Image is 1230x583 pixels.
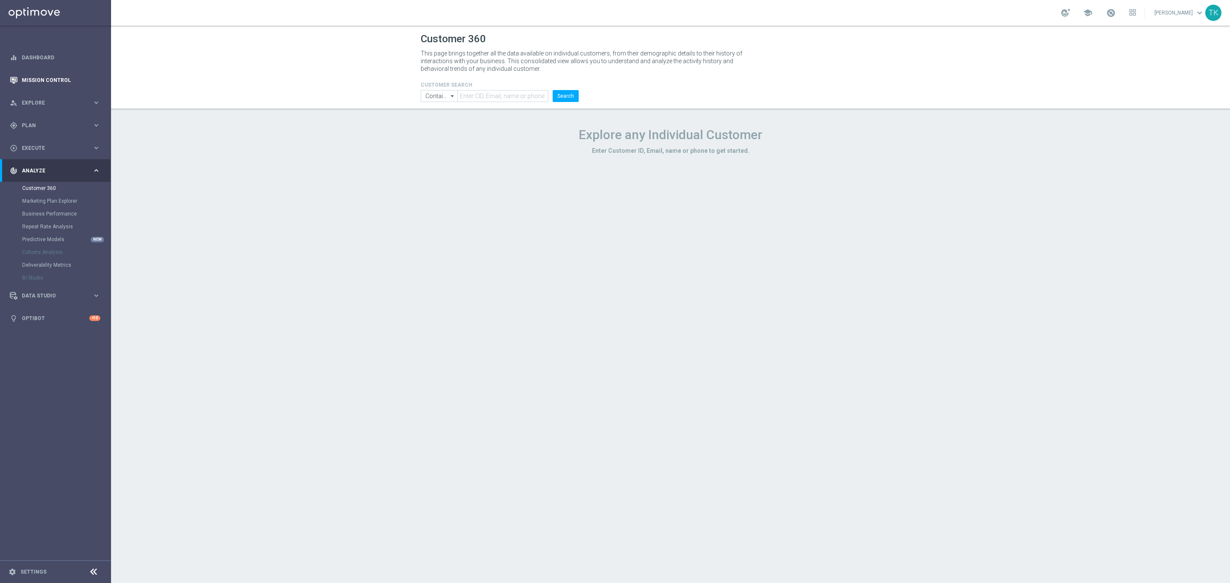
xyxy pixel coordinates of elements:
a: Settings [20,569,47,574]
div: Business Performance [22,207,110,220]
span: Execute [22,146,92,151]
h1: Customer 360 [421,33,920,45]
div: Mission Control [10,69,100,91]
a: Mission Control [22,69,100,91]
i: equalizer [10,54,18,61]
a: Marketing Plan Explorer [22,198,89,204]
i: keyboard_arrow_right [92,121,100,129]
a: [PERSON_NAME]keyboard_arrow_down [1154,6,1205,19]
button: lightbulb Optibot +10 [9,315,101,322]
i: lightbulb [10,315,18,322]
span: Analyze [22,168,92,173]
i: person_search [10,99,18,107]
div: Dashboard [10,46,100,69]
button: Search [553,90,579,102]
button: track_changes Analyze keyboard_arrow_right [9,167,101,174]
div: Execute [10,144,92,152]
button: Data Studio keyboard_arrow_right [9,292,101,299]
a: Dashboard [22,46,100,69]
button: gps_fixed Plan keyboard_arrow_right [9,122,101,129]
i: settings [9,568,16,576]
div: Analyze [10,167,92,175]
button: person_search Explore keyboard_arrow_right [9,99,101,106]
span: Data Studio [22,293,92,298]
a: Deliverability Metrics [22,262,89,268]
div: Repeat Rate Analysis [22,220,110,233]
div: Marketing Plan Explorer [22,195,110,207]
div: Predictive Models [22,233,110,246]
div: Deliverability Metrics [22,259,110,271]
div: BI Studio [22,271,110,284]
p: This page brings together all the data available on individual customers, from their demographic ... [421,50,750,73]
div: Explore [10,99,92,107]
a: Optibot [22,307,89,329]
button: play_circle_outline Execute keyboard_arrow_right [9,145,101,152]
h3: Enter Customer ID, Email, name or phone to get started. [421,147,920,154]
div: +10 [89,315,100,321]
div: Cohorts Analysis [22,246,110,259]
span: Explore [22,100,92,105]
i: play_circle_outline [10,144,18,152]
input: Enter CID, Email, name or phone [457,90,548,102]
i: keyboard_arrow_right [92,144,100,152]
a: Business Performance [22,210,89,217]
i: arrow_drop_down [448,90,457,102]
a: Predictive Models [22,236,89,243]
i: track_changes [10,167,18,175]
a: Repeat Rate Analysis [22,223,89,230]
span: school [1083,8,1092,17]
div: Plan [10,122,92,129]
span: keyboard_arrow_down [1195,8,1204,17]
h4: CUSTOMER SEARCH [421,82,579,88]
i: gps_fixed [10,122,18,129]
i: keyboard_arrow_right [92,291,100,300]
div: NEW [91,237,104,242]
div: Optibot [10,307,100,329]
a: Customer 360 [22,185,89,192]
i: keyboard_arrow_right [92,166,100,175]
i: keyboard_arrow_right [92,99,100,107]
h1: Explore any Individual Customer [421,127,920,143]
div: Customer 360 [22,182,110,195]
button: Mission Control [9,77,101,84]
button: equalizer Dashboard [9,54,101,61]
div: Data Studio [10,292,92,300]
div: TK [1205,5,1221,21]
input: Contains [421,90,457,102]
span: Plan [22,123,92,128]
